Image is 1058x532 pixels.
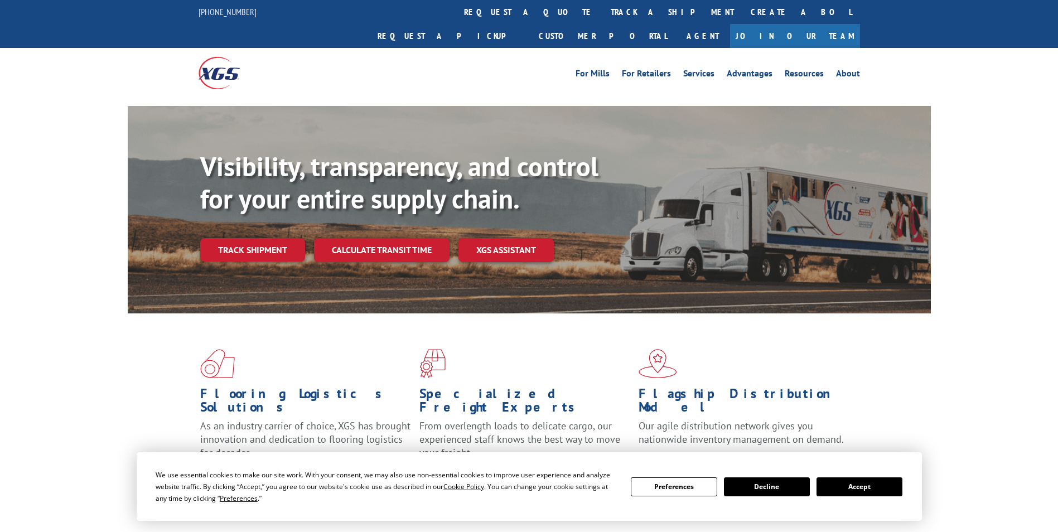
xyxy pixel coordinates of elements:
span: Our agile distribution network gives you nationwide inventory management on demand. [639,419,844,446]
button: Decline [724,477,810,496]
h1: Flooring Logistics Solutions [200,387,411,419]
a: Track shipment [200,238,305,262]
a: Resources [785,69,824,81]
a: Advantages [727,69,772,81]
img: xgs-icon-focused-on-flooring-red [419,349,446,378]
span: As an industry carrier of choice, XGS has brought innovation and dedication to flooring logistics... [200,419,410,459]
a: XGS ASSISTANT [458,238,554,262]
b: Visibility, transparency, and control for your entire supply chain. [200,149,598,216]
a: Agent [675,24,730,48]
a: Join Our Team [730,24,860,48]
a: Customer Portal [530,24,675,48]
div: Cookie Consent Prompt [137,452,922,521]
a: [PHONE_NUMBER] [199,6,257,17]
a: About [836,69,860,81]
div: We use essential cookies to make our site work. With your consent, we may also use non-essential ... [156,469,617,504]
a: Request a pickup [369,24,530,48]
p: From overlength loads to delicate cargo, our experienced staff knows the best way to move your fr... [419,419,630,469]
img: xgs-icon-flagship-distribution-model-red [639,349,677,378]
h1: Specialized Freight Experts [419,387,630,419]
button: Preferences [631,477,717,496]
a: For Mills [576,69,610,81]
a: Services [683,69,714,81]
span: Cookie Policy [443,482,484,491]
a: Calculate transit time [314,238,450,262]
h1: Flagship Distribution Model [639,387,849,419]
img: xgs-icon-total-supply-chain-intelligence-red [200,349,235,378]
span: Preferences [220,494,258,503]
button: Accept [817,477,902,496]
a: For Retailers [622,69,671,81]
